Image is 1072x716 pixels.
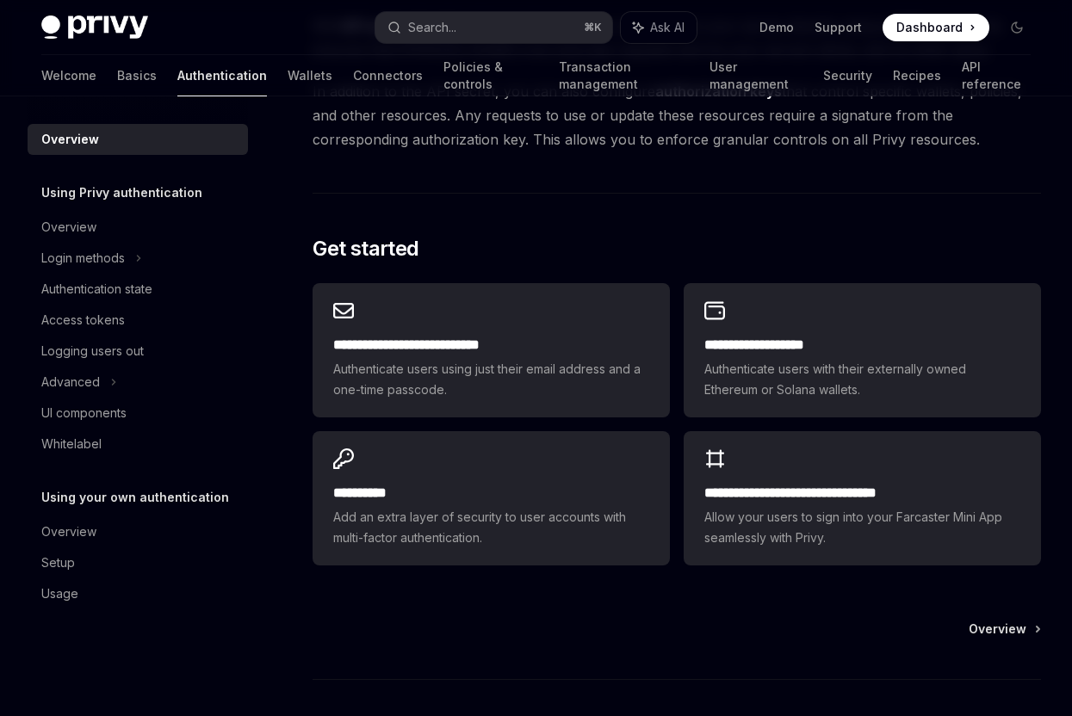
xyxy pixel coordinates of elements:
[28,212,248,243] a: Overview
[710,55,802,96] a: User management
[650,19,685,36] span: Ask AI
[408,17,456,38] div: Search...
[815,19,862,36] a: Support
[313,235,418,262] span: Get started
[41,403,127,423] div: UI components
[883,14,989,41] a: Dashboard
[28,305,248,336] a: Access tokens
[443,55,538,96] a: Policies & controls
[1003,14,1031,41] button: Toggle dark mode
[41,583,78,604] div: Usage
[41,55,96,96] a: Welcome
[41,310,125,330] div: Access tokens
[41,217,96,238] div: Overview
[41,129,99,150] div: Overview
[969,620,1026,638] span: Overview
[41,522,96,542] div: Overview
[41,487,229,508] h5: Using your own authentication
[41,372,100,392] div: Advanced
[704,359,1020,400] span: Authenticate users with their externally owned Ethereum or Solana wallets.
[41,279,152,299] div: Authentication state
[584,21,602,34] span: ⌘ K
[28,578,248,609] a: Usage
[117,55,157,96] a: Basics
[896,19,963,36] span: Dashboard
[893,55,941,96] a: Recipes
[969,620,1039,638] a: Overview
[823,55,872,96] a: Security
[28,516,248,547] a: Overview
[28,398,248,429] a: UI components
[684,283,1041,417] a: **** **** **** ****Authenticate users with their externally owned Ethereum or Solana wallets.
[313,431,670,565] a: **** *****Add an extra layer of security to user accounts with multi-factor authentication.
[375,12,611,43] button: Search...⌘K
[962,55,1031,96] a: API reference
[41,434,102,454] div: Whitelabel
[41,182,202,203] h5: Using Privy authentication
[41,15,148,40] img: dark logo
[313,79,1041,151] span: In addition to the API secret, you can also configure that control specific wallets, policies, an...
[28,547,248,578] a: Setup
[759,19,794,36] a: Demo
[28,124,248,155] a: Overview
[41,552,75,573] div: Setup
[28,429,248,460] a: Whitelabel
[288,55,332,96] a: Wallets
[333,507,649,548] span: Add an extra layer of security to user accounts with multi-factor authentication.
[41,341,144,361] div: Logging users out
[353,55,423,96] a: Connectors
[177,55,267,96] a: Authentication
[333,359,649,400] span: Authenticate users using just their email address and a one-time passcode.
[704,507,1020,548] span: Allow your users to sign into your Farcaster Mini App seamlessly with Privy.
[28,336,248,367] a: Logging users out
[559,55,690,96] a: Transaction management
[28,274,248,305] a: Authentication state
[621,12,697,43] button: Ask AI
[41,248,125,268] div: Login methods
